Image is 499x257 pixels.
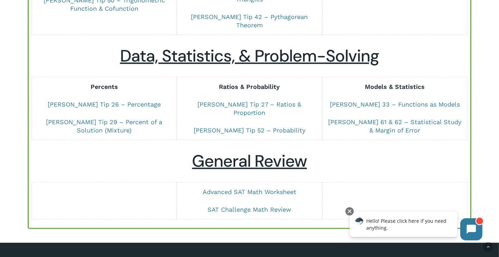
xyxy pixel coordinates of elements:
[208,206,292,213] a: SAT Challenge Math Review
[330,101,460,108] a: [PERSON_NAME] 33 – Functions as Models
[365,83,425,90] strong: Models & Statistics
[219,83,280,90] strong: Ratios & Probability
[198,101,302,116] a: [PERSON_NAME] Tip 27 – Ratios & Proportion
[48,101,161,108] a: [PERSON_NAME] Tip 26 – Percentage
[91,83,118,90] strong: Percents
[46,118,162,134] a: [PERSON_NAME] Tip 29 – Percent of a Solution (Mixture)
[194,127,305,134] a: [PERSON_NAME] Tip 52 – Probability
[328,118,461,134] a: [PERSON_NAME] 61 & 62 – Statistical Study & Margin of Error
[120,45,379,67] u: Data, Statistics, & Problem-Solving
[192,150,307,172] u: General Review
[342,206,489,247] iframe: Chatbot
[203,188,296,195] a: Advanced SAT Math Worksheet
[191,13,308,29] a: [PERSON_NAME] Tip 42 – Pythagorean Theorem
